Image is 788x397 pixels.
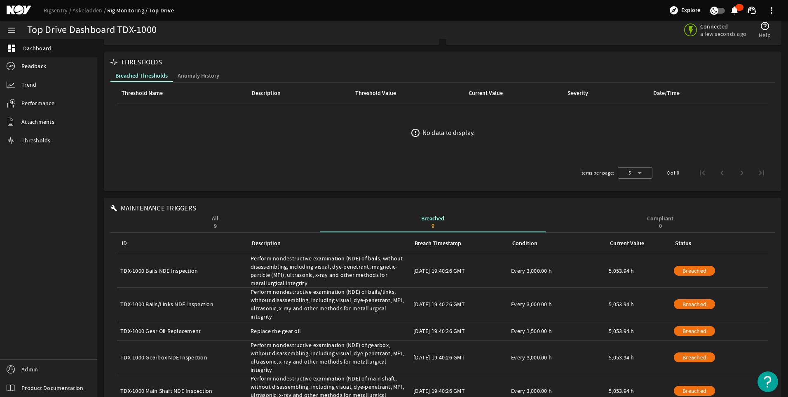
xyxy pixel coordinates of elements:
[747,5,757,15] mat-icon: support_agent
[149,7,174,14] a: Top Drive
[566,89,642,98] div: Severity
[122,239,127,248] div: ID
[682,327,706,335] span: Breached
[759,31,771,39] span: Help
[251,327,407,335] div: Replace the gear oil
[355,89,396,98] div: Threshold Value
[120,327,244,335] div: TDX-1000 Gear Oil Replacement
[27,26,157,34] div: Top Drive Dashboard TDX-1000
[21,118,54,126] span: Attachments
[511,327,602,335] div: Every 1,500.00 h
[120,353,244,362] div: TDX-1000 Gearbox NDE Inspection
[652,89,740,98] div: Date/Time
[251,288,407,321] div: Perform nondestructive examination (NDE) of bails/links, without disassembling, including visual,...
[21,99,54,107] span: Performance
[682,354,706,361] span: Breached
[212,216,218,229] div: All
[674,239,762,248] div: Status
[23,44,51,52] span: Dashboard
[107,7,149,14] a: Rig Monitoring
[568,89,588,98] div: Severity
[421,216,444,229] div: Breached
[413,353,504,362] div: [DATE] 19:40:26 GMT
[700,23,746,30] span: Connected
[121,58,162,66] span: THRESHOLDS
[580,169,614,177] div: Items per page:
[413,387,504,395] div: [DATE] 19:40:26 GMT
[122,89,163,98] div: Threshold Name
[729,5,739,15] mat-icon: notifications
[251,341,407,374] div: Perform nondestructive examination (NDE) of gearbox, without disassembling, including visual, dye...
[21,80,36,89] span: Trend
[758,371,778,392] button: Open Resource Center
[512,239,537,248] div: Condition
[251,254,407,287] div: Perform nondestructive examination (NDE) of bails, without disassembling, including visual, dye-p...
[469,89,503,98] div: Current Value
[681,6,700,14] span: Explore
[251,239,403,248] div: Description
[422,129,475,137] div: No data to display.
[610,239,644,248] div: Current Value
[762,0,781,20] button: more_vert
[413,267,504,275] div: [DATE] 19:40:26 GMT
[609,387,667,395] div: 5,053.94 h
[413,327,504,335] div: [DATE] 19:40:26 GMT
[212,223,218,229] div: 9
[647,223,673,229] div: 0
[7,43,16,53] mat-icon: dashboard
[115,73,168,79] span: Breached Thresholds
[682,300,706,308] span: Breached
[120,267,244,275] div: TDX-1000 Bails NDE Inspection
[511,267,602,275] div: Every 3,000.00 h
[647,216,673,229] div: Compliant
[120,239,241,248] div: ID
[609,267,667,275] div: 5,053.94 h
[675,239,691,248] div: Status
[511,353,602,362] div: Every 3,000.00 h
[73,7,107,14] a: Askeladden
[178,73,219,79] span: Anomaly History
[7,25,16,35] mat-icon: menu
[511,387,602,395] div: Every 3,000.00 h
[251,89,344,98] div: Description
[413,239,501,248] div: Breach Timestamp
[653,89,680,98] div: Date/Time
[121,204,196,213] span: MAINTENANCE TRIGGERS
[120,300,244,308] div: TDX-1000 Bails/Links NDE Inspection
[413,300,504,308] div: [DATE] 19:40:26 GMT
[760,21,770,31] mat-icon: help_outline
[120,89,241,98] div: Threshold Name
[252,239,281,248] div: Description
[609,353,667,362] div: 5,053.94 h
[415,239,461,248] div: Breach Timestamp
[21,136,51,144] span: Thresholds
[666,4,704,17] button: Explore
[252,89,281,98] div: Description
[609,300,667,308] div: 5,053.94 h
[21,365,38,373] span: Admin
[21,384,83,392] span: Product Documentation
[669,5,679,15] mat-icon: explore
[700,30,746,38] span: a few seconds ago
[120,387,244,395] div: TDX-1000 Main Shaft NDE Inspection
[511,300,602,308] div: Every 3,000.00 h
[682,267,706,274] span: Breached
[667,169,679,177] div: 0 of 0
[110,205,117,212] mat-icon: build
[609,327,667,335] div: 5,053.94 h
[682,387,706,395] span: Breached
[410,128,420,138] mat-icon: error_outline
[44,7,73,14] a: Rigsentry
[421,223,444,229] div: 9
[21,62,46,70] span: Readback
